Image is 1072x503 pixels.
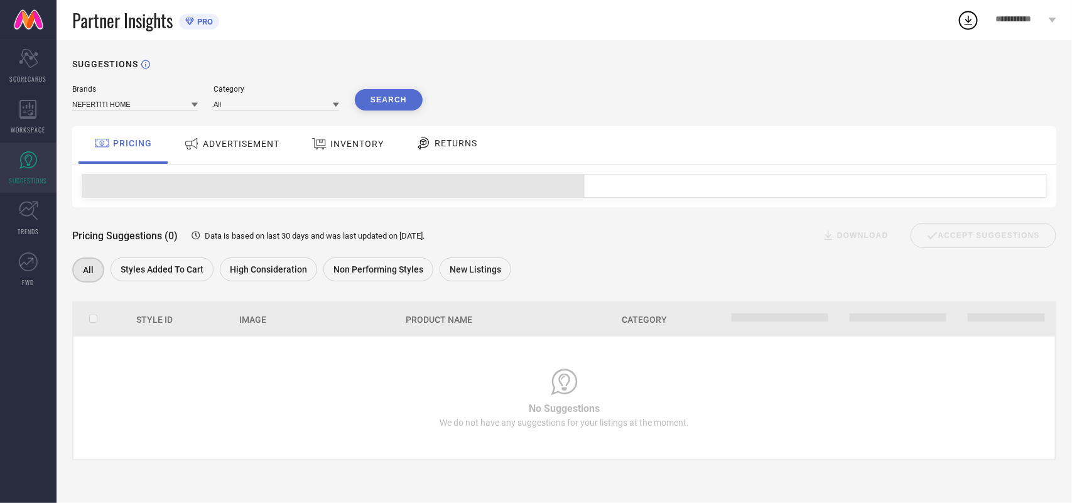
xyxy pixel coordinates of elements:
[113,138,152,148] span: PRICING
[23,278,35,287] span: FWD
[72,8,173,33] span: Partner Insights
[957,9,980,31] div: Open download list
[72,230,178,242] span: Pricing Suggestions (0)
[136,315,173,325] span: Style Id
[435,138,477,148] span: RETURNS
[203,139,279,149] span: ADVERTISEMENT
[406,315,472,325] span: Product Name
[72,85,198,94] div: Brands
[622,315,667,325] span: Category
[355,89,423,111] button: Search
[239,315,266,325] span: Image
[11,125,46,134] span: WORKSPACE
[121,264,203,274] span: Styles Added To Cart
[10,74,47,84] span: SCORECARDS
[529,403,600,414] span: No Suggestions
[9,176,48,185] span: SUGGESTIONS
[333,264,423,274] span: Non Performing Styles
[230,264,307,274] span: High Consideration
[330,139,384,149] span: INVENTORY
[440,418,689,428] span: We do not have any suggestions for your listings at the moment.
[83,265,94,275] span: All
[214,85,339,94] div: Category
[18,227,39,236] span: TRENDS
[72,59,138,69] h1: SUGGESTIONS
[205,231,425,241] span: Data is based on last 30 days and was last updated on [DATE] .
[194,17,213,26] span: PRO
[911,223,1056,248] div: Accept Suggestions
[450,264,501,274] span: New Listings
